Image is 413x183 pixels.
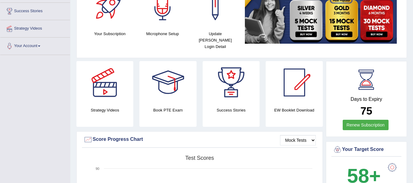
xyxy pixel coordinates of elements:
[83,135,316,144] div: Score Progress Chart
[333,145,400,154] div: Your Target Score
[343,120,389,130] a: Renew Subscription
[96,167,99,170] text: 90
[192,31,239,50] h4: Update [PERSON_NAME] Login Detail
[203,107,260,113] h4: Success Stories
[0,38,70,53] a: Your Account
[87,31,133,37] h4: Your Subscription
[0,20,70,35] a: Strategy Videos
[139,31,186,37] h4: Microphone Setup
[266,107,323,113] h4: EW Booklet Download
[185,155,214,161] tspan: Test scores
[76,107,133,113] h4: Strategy Videos
[333,97,400,102] h4: Days to Expiry
[139,107,196,113] h4: Book PTE Exam
[0,3,70,18] a: Success Stories
[360,105,372,117] b: 75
